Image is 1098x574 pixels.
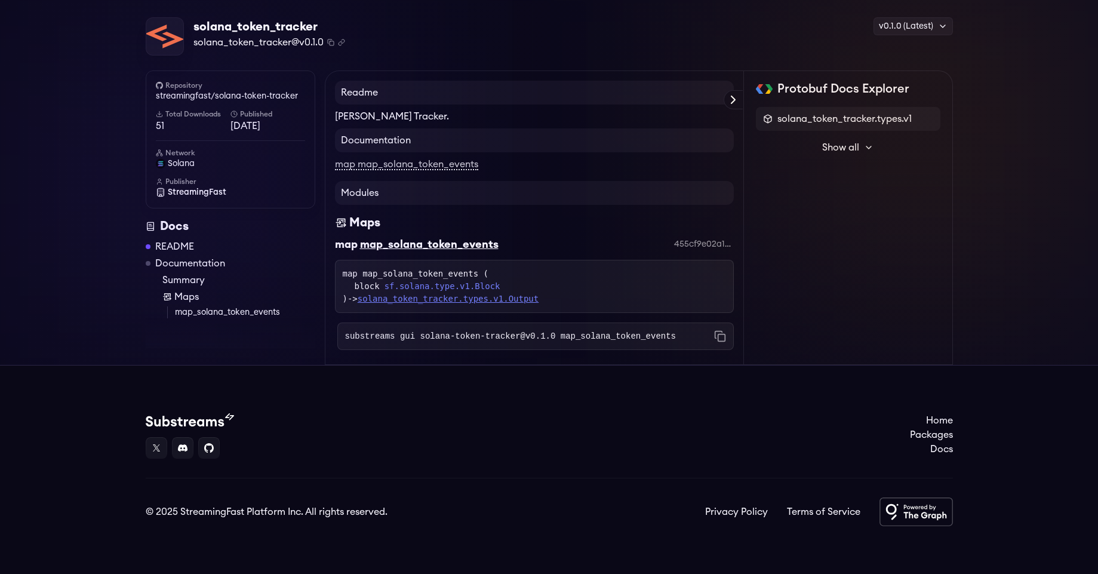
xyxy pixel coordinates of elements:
img: Powered by The Graph [879,498,953,526]
h4: Readme [335,81,734,105]
a: map map_solana_token_events [335,159,478,170]
span: solana_token_tracker@v0.1.0 [193,35,324,50]
a: solana [156,158,305,170]
img: solana [156,159,165,168]
div: v0.1.0 (Latest) [874,17,953,35]
h6: Total Downloads [156,109,230,119]
div: solana_token_tracker [193,19,345,35]
button: Copy command to clipboard [714,330,726,342]
a: streamingfast/solana-token-tracker [156,90,305,102]
div: 455cf9e02a120470fc4ce761932def65e0bacf3f [674,238,734,250]
h4: Modules [335,181,734,205]
img: Maps icon [335,214,347,231]
a: sf.solana.type.v1.Block [385,280,500,293]
a: StreamingFast [156,186,305,198]
a: README [155,240,194,254]
h6: Publisher [156,177,305,186]
img: Protobuf [756,84,773,94]
div: © 2025 StreamingFast Platform Inc. All rights reserved. [146,505,387,519]
h6: Network [156,148,305,158]
img: github [156,82,163,89]
button: Show all [756,136,940,159]
a: Maps [162,290,315,304]
img: Package Logo [146,18,183,55]
code: substreams gui solana-token-tracker@v0.1.0 map_solana_token_events [345,330,676,342]
a: Summary [162,273,315,287]
button: Copy package name and version [327,39,334,46]
div: Maps [349,214,380,231]
span: Show all [822,140,859,155]
a: Privacy Policy [705,505,768,519]
a: map_solana_token_events [175,306,315,318]
span: StreamingFast [168,186,226,198]
div: map map_solana_token_events ( ) [343,268,726,305]
img: Map icon [162,292,172,302]
p: [PERSON_NAME] Tracker. [335,109,734,124]
div: map [335,236,358,253]
img: Substream's logo [146,413,234,428]
div: map_solana_token_events [360,236,499,253]
a: Terms of Service [787,505,860,519]
span: -> [347,294,539,303]
a: Docs [910,442,953,456]
button: Copy .spkg link to clipboard [338,39,345,46]
span: solana [168,158,195,170]
h6: Published [230,109,305,119]
a: Documentation [155,256,225,271]
a: Packages [910,428,953,442]
span: [DATE] [230,119,305,133]
h6: Repository [156,81,305,90]
h2: Protobuf Docs Explorer [777,81,909,97]
div: block [355,280,726,293]
span: 51 [156,119,230,133]
h4: Documentation [335,128,734,152]
a: solana_token_tracker.types.v1.Output [358,294,539,303]
span: solana_token_tracker.types.v1 [777,112,912,126]
a: Home [910,413,953,428]
div: Docs [146,218,315,235]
